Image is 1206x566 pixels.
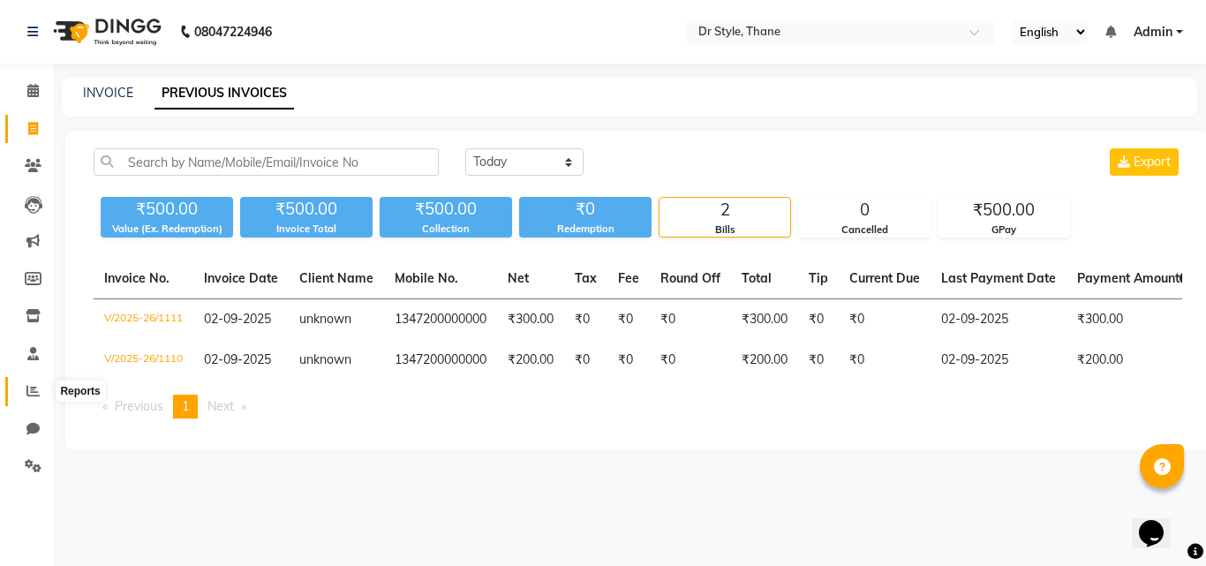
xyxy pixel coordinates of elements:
td: ₹300.00 [731,299,798,341]
span: Last Payment Date [941,270,1056,286]
span: unknown [299,351,351,367]
td: 02-09-2025 [931,340,1067,381]
div: Reports [56,381,104,402]
div: ₹0 [519,197,652,222]
div: Value (Ex. Redemption) [101,222,233,237]
div: Collection [380,222,512,237]
td: 02-09-2025 [931,299,1067,341]
td: V/2025-26/1111 [94,299,193,341]
span: Payment Amount [1077,270,1192,286]
td: ₹0 [650,340,731,381]
span: Tax [575,270,597,286]
td: ₹0 [798,340,839,381]
span: 02-09-2025 [204,351,271,367]
span: Previous [115,398,163,414]
td: ₹0 [839,340,931,381]
input: Search by Name/Mobile/Email/Invoice No [94,148,439,176]
span: Invoice No. [104,270,170,286]
td: ₹0 [839,299,931,341]
div: 2 [660,198,790,223]
td: ₹200.00 [731,340,798,381]
td: ₹0 [798,299,839,341]
div: Redemption [519,222,652,237]
span: Admin [1134,23,1172,42]
span: Export [1134,154,1171,170]
span: 1 [182,398,189,414]
td: ₹0 [564,340,607,381]
td: ₹200.00 [1067,340,1202,381]
span: Invoice Date [204,270,278,286]
span: Tip [809,270,828,286]
a: INVOICE [83,85,133,101]
button: Export [1110,148,1179,176]
td: V/2025-26/1110 [94,340,193,381]
a: PREVIOUS INVOICES [155,78,294,109]
nav: Pagination [94,395,1182,419]
td: 1347200000000 [384,340,497,381]
b: 08047224946 [194,7,272,57]
span: Next [207,398,234,414]
td: 1347200000000 [384,299,497,341]
div: Cancelled [799,223,930,238]
td: ₹0 [607,299,650,341]
td: ₹0 [564,299,607,341]
div: Invoice Total [240,222,373,237]
td: ₹300.00 [1067,299,1202,341]
div: 0 [799,198,930,223]
td: ₹0 [607,340,650,381]
iframe: chat widget [1132,495,1188,548]
span: Current Due [849,270,920,286]
div: ₹500.00 [380,197,512,222]
td: ₹200.00 [497,340,564,381]
span: Net [508,270,529,286]
span: Total [742,270,772,286]
span: Client Name [299,270,373,286]
td: ₹300.00 [497,299,564,341]
div: ₹500.00 [101,197,233,222]
div: ₹500.00 [938,198,1069,223]
td: ₹0 [650,299,731,341]
img: logo [45,7,166,57]
span: Round Off [660,270,720,286]
span: 02-09-2025 [204,311,271,327]
div: GPay [938,223,1069,238]
span: Mobile No. [395,270,458,286]
div: ₹500.00 [240,197,373,222]
span: unknown [299,311,351,327]
div: Bills [660,223,790,238]
span: Fee [618,270,639,286]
